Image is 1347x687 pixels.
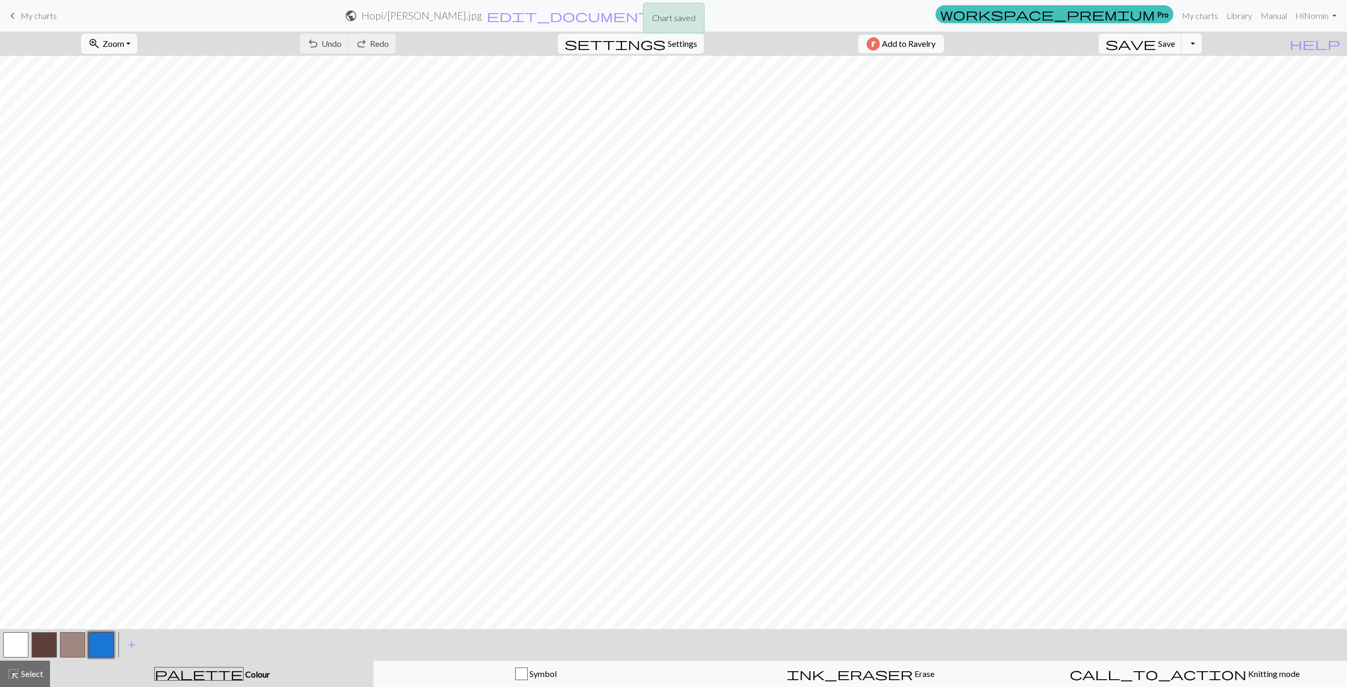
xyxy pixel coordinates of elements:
[125,638,138,652] span: add
[1290,36,1340,51] span: help
[1022,661,1347,687] button: Knitting mode
[1099,34,1182,54] button: Save
[155,666,243,681] span: palette
[858,35,944,53] button: Add to Ravelry
[698,661,1023,687] button: Erase
[652,12,696,24] p: Chart saved
[88,36,100,51] span: zoom_in
[1158,38,1175,48] span: Save
[913,669,934,679] span: Erase
[103,38,124,48] span: Zoom
[7,666,19,681] span: highlight_alt
[19,669,43,679] span: Select
[1070,666,1247,681] span: call_to_action
[787,666,913,681] span: ink_eraser
[565,37,666,50] i: Settings
[867,37,880,51] img: Ravelry
[668,37,697,50] span: Settings
[81,34,137,54] button: Zoom
[50,661,374,687] button: Colour
[374,661,698,687] button: Symbol
[1247,669,1300,679] span: Knitting mode
[244,669,270,679] span: Colour
[882,37,936,51] span: Add to Ravelry
[528,669,557,679] span: Symbol
[565,36,666,51] span: settings
[558,34,704,54] button: SettingsSettings
[1105,36,1156,51] span: save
